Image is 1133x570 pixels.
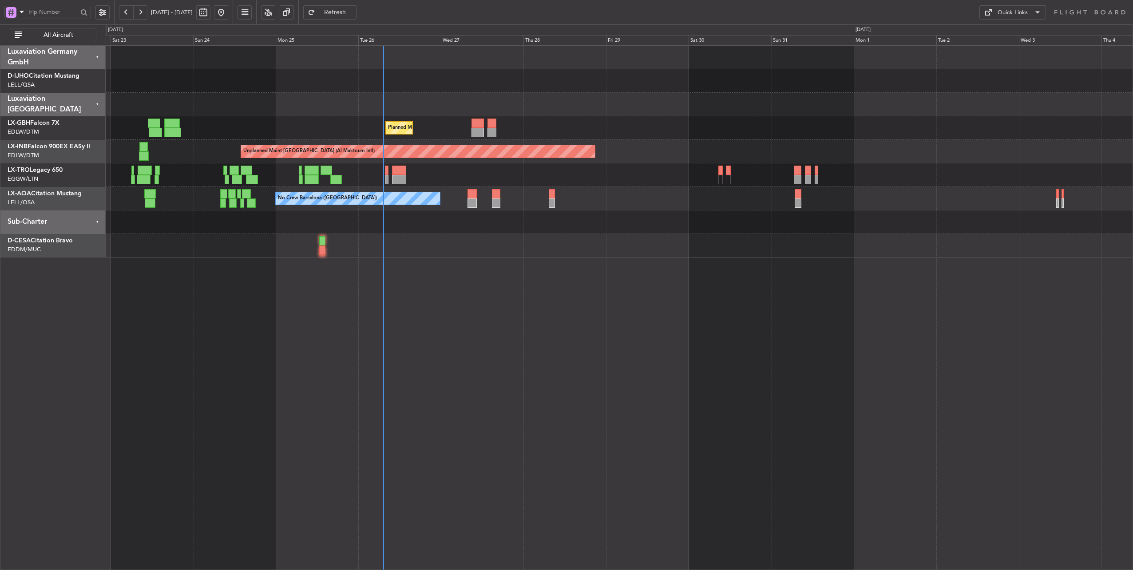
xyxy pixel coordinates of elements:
a: LELL/QSA [8,198,35,206]
div: Planned Maint Nice ([GEOGRAPHIC_DATA]) [388,121,487,135]
a: EGGW/LTN [8,175,38,183]
div: Unplanned Maint [GEOGRAPHIC_DATA] (Al Maktoum Intl) [243,145,375,158]
span: [DATE] - [DATE] [151,8,193,16]
div: [DATE] [856,26,871,34]
div: Sat 23 [111,35,193,46]
span: D-CESA [8,237,31,244]
a: LX-GBHFalcon 7X [8,120,59,126]
div: No Crew Barcelona ([GEOGRAPHIC_DATA]) [278,192,377,205]
a: EDDM/MUC [8,245,41,253]
a: EDLW/DTM [8,128,39,136]
div: Wed 3 [1019,35,1101,46]
button: All Aircraft [10,28,96,42]
span: LX-GBH [8,120,30,126]
button: Quick Links [979,5,1046,20]
a: D-IJHOCitation Mustang [8,73,79,79]
div: Tue 26 [358,35,441,46]
div: Quick Links [998,8,1028,17]
span: D-IJHO [8,73,29,79]
a: EDLW/DTM [8,151,39,159]
button: Refresh [303,5,357,20]
a: LX-TROLegacy 650 [8,167,63,173]
input: Trip Number [28,5,78,19]
a: LELL/QSA [8,81,35,89]
span: LX-TRO [8,167,30,173]
div: [DATE] [108,26,123,34]
div: Mon 25 [276,35,358,46]
div: Thu 28 [523,35,606,46]
span: LX-INB [8,143,28,150]
div: Mon 1 [854,35,936,46]
div: Sun 24 [193,35,276,46]
a: D-CESACitation Bravo [8,237,73,244]
div: Fri 29 [606,35,689,46]
div: Wed 27 [441,35,523,46]
a: LX-INBFalcon 900EX EASy II [8,143,90,150]
div: Sun 31 [771,35,854,46]
a: LX-AOACitation Mustang [8,190,82,197]
span: All Aircraft [24,32,93,38]
div: Tue 2 [936,35,1019,46]
span: LX-AOA [8,190,31,197]
div: Sat 30 [689,35,771,46]
span: Refresh [317,9,353,16]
